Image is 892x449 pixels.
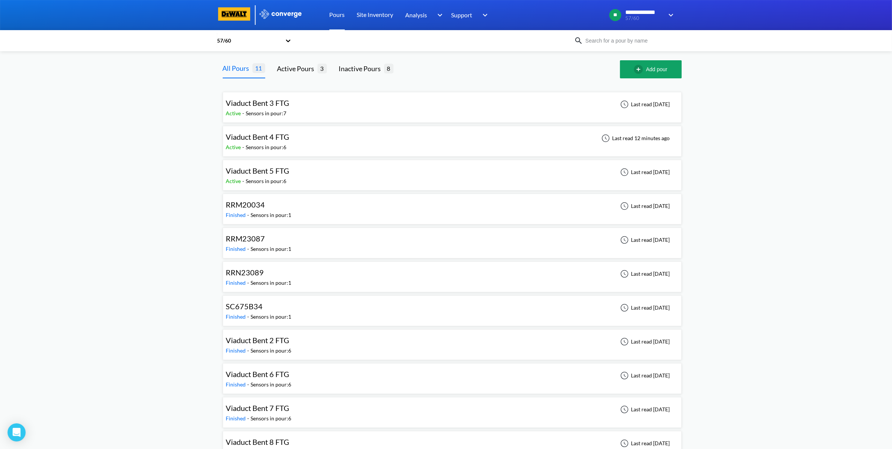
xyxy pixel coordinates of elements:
[616,337,672,346] div: Last read [DATE]
[226,403,290,412] span: Viaduct Bent 7 FTG
[223,270,682,276] a: RRN23089Finished-Sensors in pour:1Last read [DATE]
[226,98,290,107] span: Viaduct Bent 3 FTG
[226,110,243,116] span: Active
[451,10,473,20] span: Support
[251,245,292,253] div: Sensors in pour: 1
[251,414,292,423] div: Sensors in pour: 6
[223,134,682,141] a: Viaduct Bent 4 FTGActive-Sensors in pour:6Last read 12 minutes ago
[597,134,672,143] div: Last read 12 minutes ago
[616,303,672,312] div: Last read [DATE]
[248,381,251,388] span: -
[251,313,292,321] div: Sensors in pour: 1
[226,437,290,446] span: Viaduct Bent 8 FTG
[248,347,251,354] span: -
[432,11,444,20] img: downArrow.svg
[251,380,292,389] div: Sensors in pour: 6
[616,405,672,414] div: Last read [DATE]
[616,439,672,448] div: Last read [DATE]
[226,178,243,184] span: Active
[664,11,676,20] img: downArrow.svg
[248,415,251,422] span: -
[226,234,265,243] span: RRM23087
[339,63,384,74] div: Inactive Pours
[217,7,252,21] img: logo-dewalt.svg
[223,168,682,175] a: Viaduct Bent 5 FTGActive-Sensors in pour:6Last read [DATE]
[226,246,248,252] span: Finished
[226,200,265,209] span: RRM20034
[226,166,290,175] span: Viaduct Bent 5 FTG
[248,212,251,218] span: -
[616,202,672,211] div: Last read [DATE]
[223,101,682,107] a: Viaduct Bent 3 FTGActive-Sensors in pour:7Last read [DATE]
[251,279,292,287] div: Sensors in pour: 1
[620,60,682,78] button: Add pour
[616,269,672,278] div: Last read [DATE]
[251,347,292,355] div: Sensors in pour: 6
[226,302,263,311] span: SC675B34
[223,304,682,310] a: SC675B34Finished-Sensors in pour:1Last read [DATE]
[223,338,682,344] a: Viaduct Bent 2 FTGFinished-Sensors in pour:6Last read [DATE]
[223,236,682,243] a: RRM23087Finished-Sensors in pour:1Last read [DATE]
[634,65,646,74] img: add-circle-outline.svg
[259,9,302,19] img: logo_ewhite.svg
[226,144,243,150] span: Active
[226,132,290,141] span: Viaduct Bent 4 FTG
[8,423,26,441] div: Open Intercom Messenger
[574,36,583,45] img: icon-search.svg
[248,246,251,252] span: -
[243,144,246,150] span: -
[251,211,292,219] div: Sensors in pour: 1
[616,235,672,244] div: Last read [DATE]
[223,202,682,209] a: RRM20034Finished-Sensors in pour:1Last read [DATE]
[478,11,490,20] img: downArrow.svg
[252,63,265,73] span: 11
[248,313,251,320] span: -
[226,370,290,379] span: Viaduct Bent 6 FTG
[248,279,251,286] span: -
[626,15,664,21] span: 57/60
[246,177,287,185] div: Sensors in pour: 6
[616,371,672,380] div: Last read [DATE]
[217,37,281,45] div: 57/60
[226,313,248,320] span: Finished
[246,143,287,151] div: Sensors in pour: 6
[616,100,672,109] div: Last read [DATE]
[223,63,252,73] div: All Pours
[226,336,290,345] span: Viaduct Bent 2 FTG
[246,109,287,118] div: Sensors in pour: 7
[226,212,248,218] span: Finished
[226,347,248,354] span: Finished
[277,63,318,74] div: Active Pours
[406,10,427,20] span: Analysis
[223,440,682,446] a: Viaduct Bent 8 FTGFinished-Sensors in pour:6Last read [DATE]
[318,64,327,73] span: 3
[226,268,264,277] span: RRN23089
[243,110,246,116] span: -
[226,381,248,388] span: Finished
[616,168,672,177] div: Last read [DATE]
[223,372,682,378] a: Viaduct Bent 6 FTGFinished-Sensors in pour:6Last read [DATE]
[226,415,248,422] span: Finished
[223,406,682,412] a: Viaduct Bent 7 FTGFinished-Sensors in pour:6Last read [DATE]
[583,37,674,45] input: Search for a pour by name
[384,64,394,73] span: 8
[243,178,246,184] span: -
[226,279,248,286] span: Finished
